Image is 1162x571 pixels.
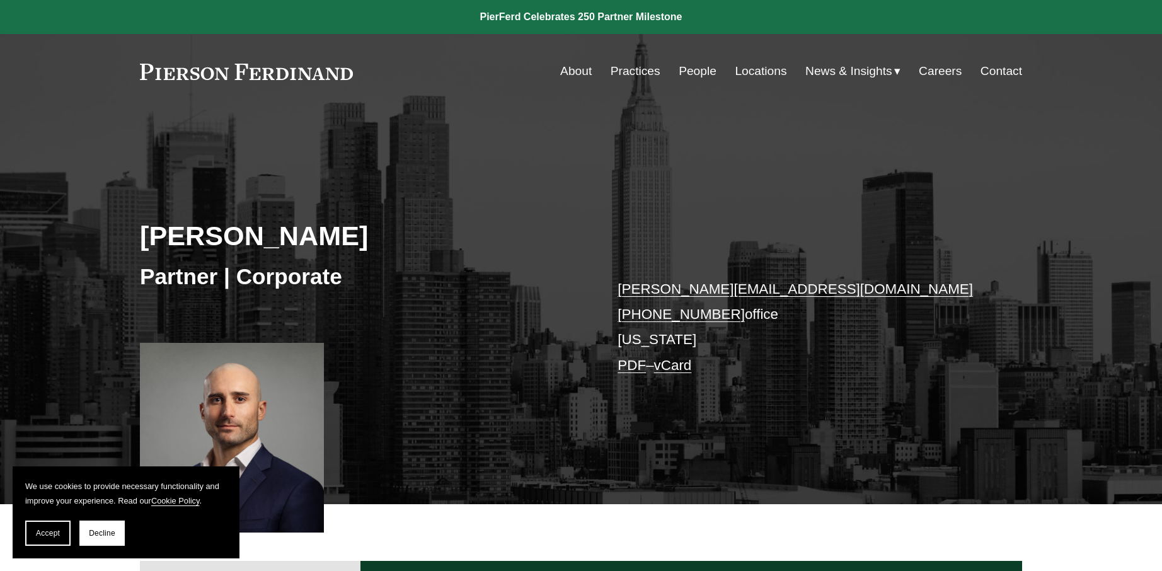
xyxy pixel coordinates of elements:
h3: Partner | Corporate [140,263,581,291]
a: [PERSON_NAME][EMAIL_ADDRESS][DOMAIN_NAME] [618,281,973,297]
a: Locations [735,59,786,83]
h2: [PERSON_NAME] [140,219,581,252]
span: News & Insights [805,61,892,83]
a: Cookie Policy [151,496,200,505]
a: About [560,59,592,83]
a: PDF [618,357,646,373]
section: Cookie banner [13,466,239,558]
a: People [679,59,716,83]
a: Contact [981,59,1022,83]
a: vCard [654,357,692,373]
a: Practices [611,59,660,83]
a: folder dropdown [805,59,900,83]
p: office [US_STATE] – [618,277,985,378]
button: Accept [25,521,71,546]
span: Decline [89,529,115,538]
span: Accept [36,529,60,538]
a: [PHONE_NUMBER] [618,306,745,322]
a: Careers [919,59,962,83]
p: We use cookies to provide necessary functionality and improve your experience. Read our . [25,479,227,508]
button: Decline [79,521,125,546]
